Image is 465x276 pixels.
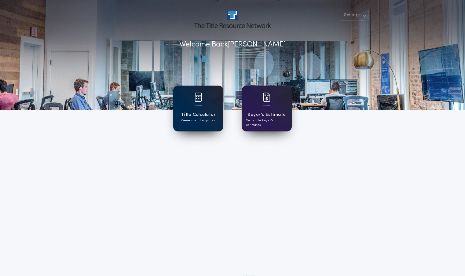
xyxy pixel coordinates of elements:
a: card iconTitle CalculatorGenerate title quotes [173,86,223,131]
h1: Title Calculator [181,111,216,118]
h1: Buyer's Estimate [247,111,286,118]
img: card icon [195,93,202,102]
a: card iconBuyer's EstimateGenerate buyer's estimates [242,86,292,131]
p: Generate title quotes [181,118,215,123]
button: Settings [340,10,369,21]
p: Welcome Back [PERSON_NAME] [179,39,286,50]
p: Generate buyer's estimates [246,118,287,127]
img: account-logo [194,10,271,28]
img: card icon [263,93,270,102]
